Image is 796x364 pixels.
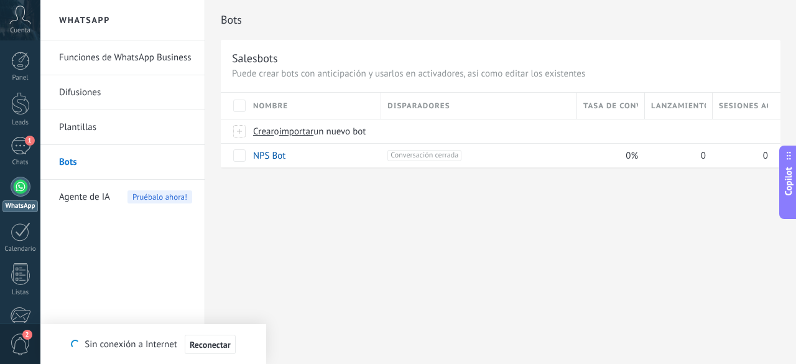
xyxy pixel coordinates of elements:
span: 1 [25,136,35,146]
span: o [274,126,279,138]
div: Leads [2,119,39,127]
span: 0 [701,150,706,162]
span: Copilot [782,167,795,195]
span: importar [279,126,314,138]
h2: Bots [221,7,780,32]
div: WhatsApp [2,200,38,212]
div: Listas [2,289,39,297]
a: Funciones de WhatsApp Business [59,40,192,75]
li: Difusiones [40,75,205,110]
p: Puede crear bots con anticipación y usarlos en activadores, así como editar los existentes [232,68,769,80]
div: 0 [645,144,706,167]
a: Plantillas [59,110,192,145]
li: Funciones de WhatsApp Business [40,40,205,75]
li: Bots [40,145,205,180]
li: Agente de IA [40,180,205,214]
span: un nuevo bot [313,126,366,138]
div: Calendario [2,245,39,253]
span: Agente de IA [59,180,110,215]
span: Nombre [253,100,288,112]
div: 0 [713,144,768,167]
span: 0% [626,150,638,162]
li: Plantillas [40,110,205,145]
a: Difusiones [59,75,192,110]
div: Salesbots [232,51,278,65]
span: Pruébalo ahora! [127,190,192,203]
span: Sesiones activas [719,100,768,112]
div: Panel [2,74,39,82]
span: Disparadores [387,100,450,112]
div: Bots [713,119,768,143]
span: Conversación cerrada [387,150,461,161]
span: Tasa de conversión [583,100,638,112]
a: Agente de IA Pruébalo ahora! [59,180,192,215]
span: 0 [763,150,768,162]
div: Sin conexión a Internet [71,334,235,355]
span: 2 [22,330,32,340]
div: Chats [2,159,39,167]
span: Reconectar [190,340,231,349]
a: NPS Bot [253,150,285,162]
a: Bots [59,145,192,180]
button: Reconectar [185,335,236,355]
span: Lanzamientos totales [651,100,706,112]
span: Crear [253,126,274,138]
div: 0% [577,144,639,167]
span: Cuenta [10,27,30,35]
